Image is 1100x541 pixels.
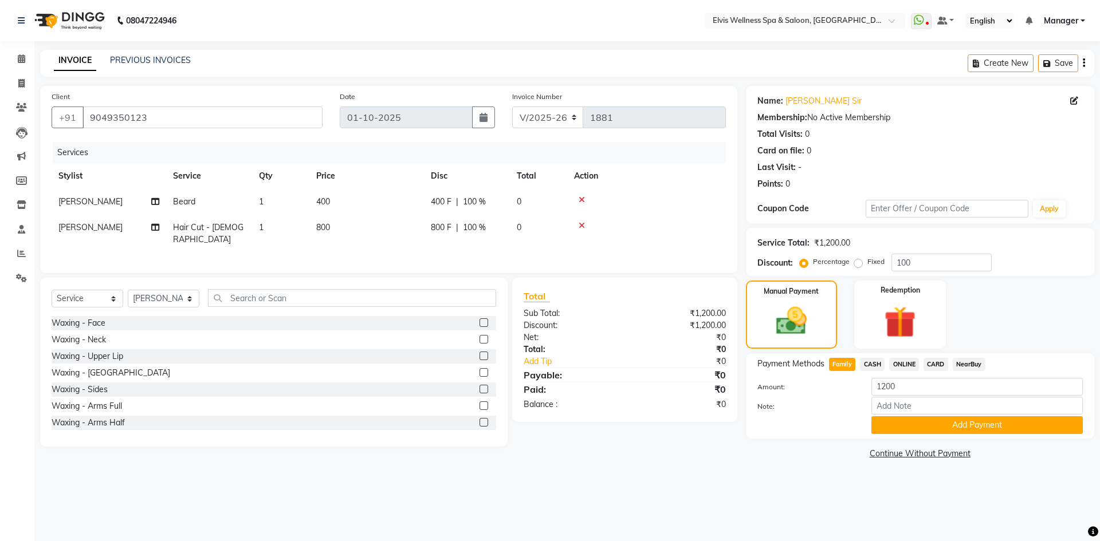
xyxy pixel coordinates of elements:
[515,398,624,410] div: Balance :
[757,112,1083,124] div: No Active Membership
[515,307,624,319] div: Sub Total:
[515,331,624,343] div: Net:
[624,343,734,356] div: ₹0
[510,163,567,189] th: Total
[515,343,624,356] div: Total:
[860,358,885,371] span: CASH
[52,106,84,128] button: +91
[748,448,1092,460] a: Continue Without Payment
[173,222,243,244] span: Hair Cut - [DEMOGRAPHIC_DATA]
[52,384,108,396] div: Waxing - Sides
[456,222,458,234] span: |
[749,401,863,412] label: Note:
[807,145,811,157] div: 0
[52,367,170,379] div: Waxing - [GEOGRAPHIC_DATA]
[1033,200,1066,218] button: Apply
[52,417,125,429] div: Waxing - Arms Half
[58,196,123,207] span: [PERSON_NAME]
[52,163,166,189] th: Stylist
[208,289,496,307] input: Search or Scan
[52,317,105,329] div: Waxing - Face
[805,128,810,140] div: 0
[512,92,562,102] label: Invoice Number
[953,358,985,371] span: NearBuy
[456,196,458,208] span: |
[126,5,176,37] b: 08047224946
[567,163,726,189] th: Action
[515,368,624,382] div: Payable:
[871,397,1083,414] input: Add Note
[764,286,819,297] label: Manual Payment
[813,256,850,267] label: Percentage
[252,163,309,189] th: Qty
[82,106,323,128] input: Search by Name/Mobile/Email/Code
[524,290,550,302] span: Total
[785,178,790,190] div: 0
[58,222,123,232] span: [PERSON_NAME]
[52,334,106,346] div: Waxing - Neck
[757,161,796,173] div: Last Visit:
[624,382,734,396] div: ₹0
[624,319,734,331] div: ₹1,200.00
[624,331,734,343] div: ₹0
[52,350,123,362] div: Waxing - Upper Lip
[53,142,734,163] div: Services
[29,5,108,37] img: logo
[866,200,1028,218] input: Enter Offer / Coupon Code
[624,307,734,319] div: ₹1,200.00
[424,163,510,189] th: Disc
[515,382,624,396] div: Paid:
[757,112,807,124] div: Membership:
[867,256,885,267] label: Fixed
[924,358,948,371] span: CARD
[463,196,486,208] span: 100 %
[757,145,804,157] div: Card on file:
[968,54,1034,72] button: Create New
[643,356,734,368] div: ₹0
[757,237,810,249] div: Service Total:
[871,416,1083,434] button: Add Payment
[52,92,70,102] label: Client
[515,356,643,368] a: Add Tip
[316,196,330,207] span: 400
[757,203,866,215] div: Coupon Code
[259,222,264,232] span: 1
[889,358,919,371] span: ONLINE
[749,382,863,392] label: Amount:
[757,128,803,140] div: Total Visits:
[1038,54,1078,72] button: Save
[814,237,850,249] div: ₹1,200.00
[54,50,96,71] a: INVOICE
[829,358,856,371] span: Family
[757,257,793,269] div: Discount:
[316,222,330,232] span: 800
[517,196,521,207] span: 0
[798,161,802,173] div: -
[52,400,122,412] div: Waxing - Arms Full
[874,302,926,342] img: _gift.svg
[110,55,191,65] a: PREVIOUS INVOICES
[757,358,824,370] span: Payment Methods
[517,222,521,232] span: 0
[881,285,920,295] label: Redemption
[431,196,451,208] span: 400 F
[515,319,624,331] div: Discount:
[871,378,1083,396] input: Amount
[166,163,252,189] th: Service
[757,178,783,190] div: Points:
[767,303,816,338] img: _cash.svg
[757,95,783,107] div: Name:
[259,196,264,207] span: 1
[173,196,195,207] span: Beard
[624,398,734,410] div: ₹0
[340,92,355,102] label: Date
[309,163,424,189] th: Price
[624,368,734,382] div: ₹0
[785,95,862,107] a: [PERSON_NAME] Sir
[463,222,486,234] span: 100 %
[1044,15,1078,27] span: Manager
[431,222,451,234] span: 800 F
